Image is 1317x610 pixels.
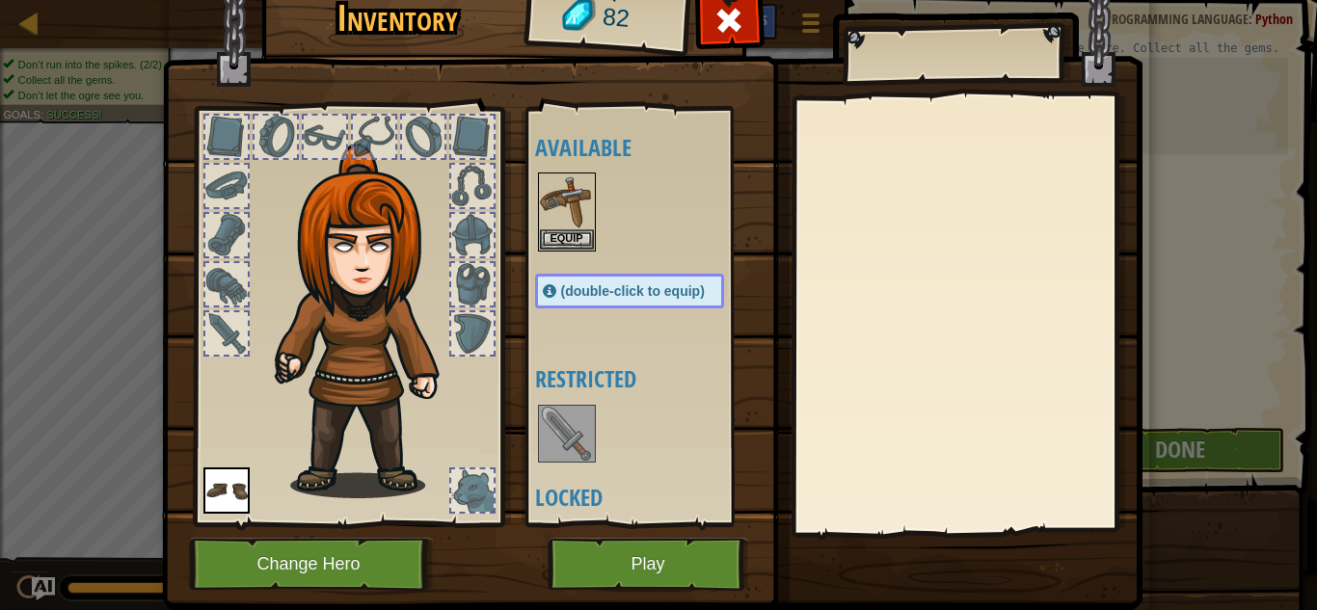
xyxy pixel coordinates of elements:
button: Change Hero [189,538,434,591]
button: Equip [540,229,594,250]
img: portrait.png [540,174,594,228]
img: portrait.png [203,467,250,514]
h4: Available [535,135,763,160]
span: (double-click to equip) [561,283,705,299]
img: hair_f2.png [266,144,473,498]
button: Play [548,538,749,591]
h4: Restricted [535,366,763,391]
h4: Locked [535,485,763,510]
img: portrait.png [540,407,594,461]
